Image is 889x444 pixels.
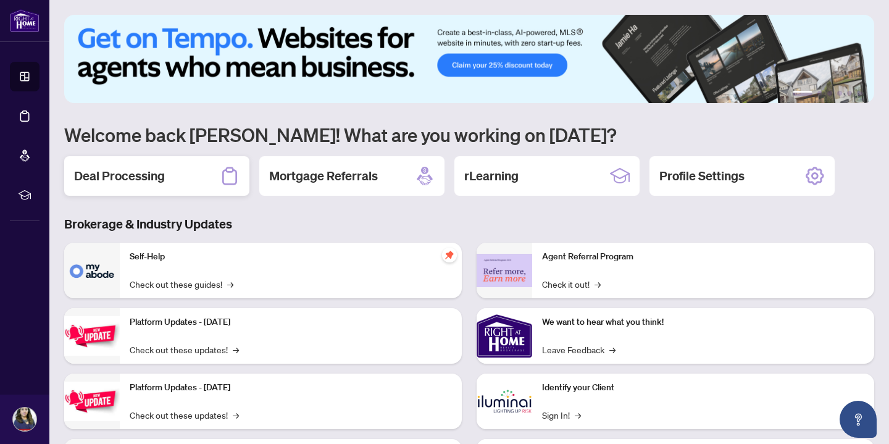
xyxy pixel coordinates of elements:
[542,316,864,329] p: We want to hear what you think!
[542,250,864,264] p: Agent Referral Program
[575,408,581,422] span: →
[847,91,852,96] button: 5
[64,382,120,421] img: Platform Updates - July 8, 2025
[13,408,36,431] img: Profile Icon
[464,167,519,185] h2: rLearning
[793,91,812,96] button: 1
[269,167,378,185] h2: Mortgage Referrals
[542,343,616,356] a: Leave Feedback→
[130,250,452,264] p: Self-Help
[233,343,239,356] span: →
[827,91,832,96] button: 3
[442,248,457,262] span: pushpin
[857,91,862,96] button: 6
[542,381,864,395] p: Identify your Client
[542,408,581,422] a: Sign In!→
[130,277,233,291] a: Check out these guides!→
[64,15,874,103] img: Slide 0
[477,374,532,429] img: Identify your Client
[233,408,239,422] span: →
[64,216,874,233] h3: Brokerage & Industry Updates
[64,316,120,355] img: Platform Updates - July 21, 2025
[817,91,822,96] button: 2
[130,381,452,395] p: Platform Updates - [DATE]
[227,277,233,291] span: →
[840,401,877,438] button: Open asap
[477,254,532,288] img: Agent Referral Program
[609,343,616,356] span: →
[595,277,601,291] span: →
[130,408,239,422] a: Check out these updates!→
[64,123,874,146] h1: Welcome back [PERSON_NAME]! What are you working on [DATE]?
[74,167,165,185] h2: Deal Processing
[837,91,842,96] button: 4
[477,308,532,364] img: We want to hear what you think!
[659,167,745,185] h2: Profile Settings
[64,243,120,298] img: Self-Help
[130,343,239,356] a: Check out these updates!→
[542,277,601,291] a: Check it out!→
[10,9,40,32] img: logo
[130,316,452,329] p: Platform Updates - [DATE]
